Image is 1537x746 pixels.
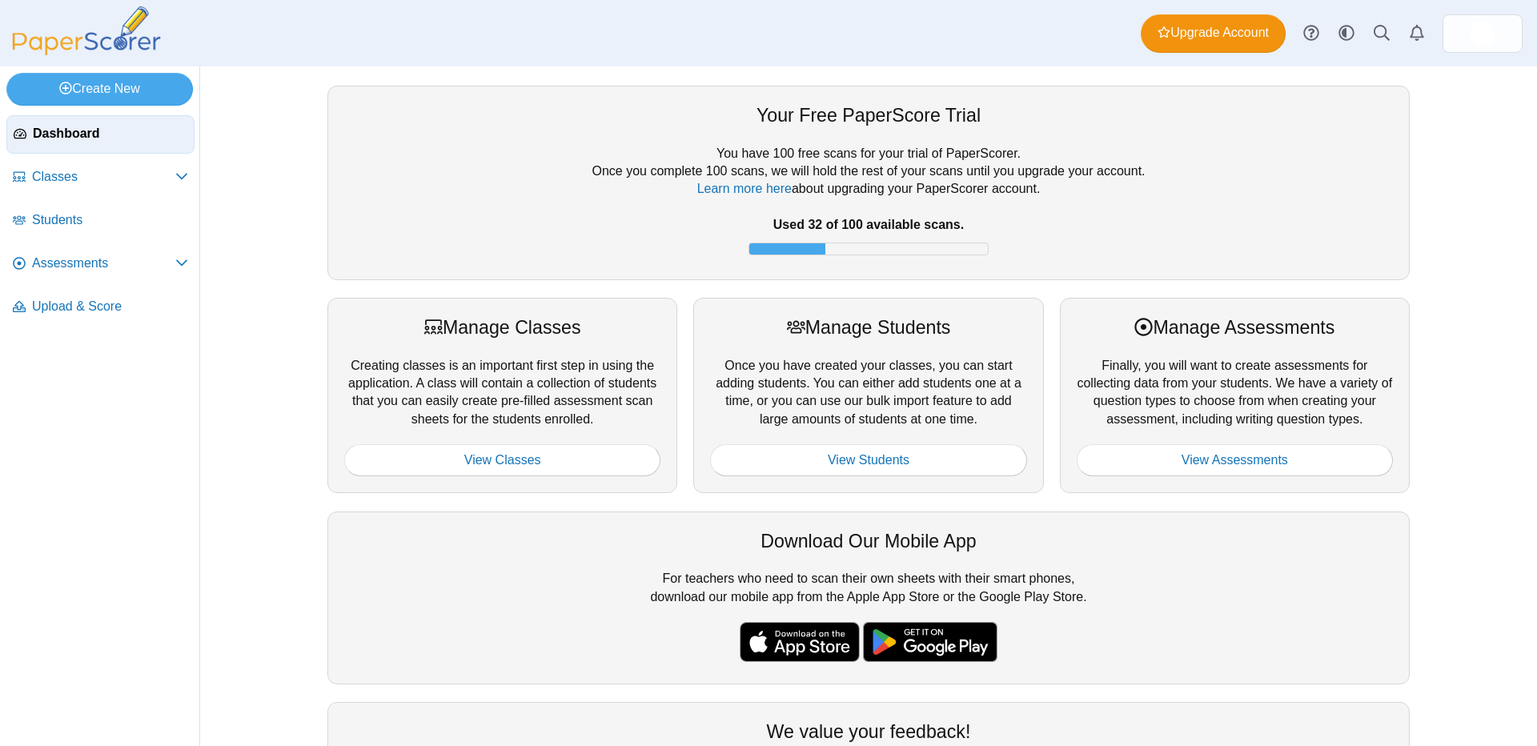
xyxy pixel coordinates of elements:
div: We value your feedback! [344,719,1393,744]
b: Used 32 of 100 available scans. [773,218,964,231]
img: apple-store-badge.svg [740,622,860,662]
span: Ken Marushige [1470,21,1495,46]
a: Create New [6,73,193,105]
img: PaperScorer [6,6,167,55]
div: Finally, you will want to create assessments for collecting data from your students. We have a va... [1060,298,1410,493]
span: Upgrade Account [1158,24,1269,42]
a: Upload & Score [6,288,195,327]
a: Classes [6,158,195,197]
a: ps.uFc3u4uwrlKcDdGV [1443,14,1523,53]
div: For teachers who need to scan their own sheets with their smart phones, download our mobile app f... [327,511,1410,684]
span: Dashboard [33,125,187,142]
div: Manage Assessments [1077,315,1393,340]
img: google-play-badge.png [863,622,997,662]
a: Alerts [1399,16,1435,51]
a: View Classes [344,444,660,476]
div: Manage Classes [344,315,660,340]
div: Your Free PaperScore Trial [344,102,1393,128]
a: Students [6,202,195,240]
span: Upload & Score [32,298,188,315]
div: Once you have created your classes, you can start adding students. You can either add students on... [693,298,1043,493]
span: Students [32,211,188,229]
a: Upgrade Account [1141,14,1286,53]
img: ps.uFc3u4uwrlKcDdGV [1470,21,1495,46]
div: You have 100 free scans for your trial of PaperScorer. Once you complete 100 scans, we will hold ... [344,145,1393,263]
span: Classes [32,168,175,186]
a: Learn more here [697,182,792,195]
div: Manage Students [710,315,1026,340]
a: Assessments [6,245,195,283]
span: Assessments [32,255,175,272]
a: PaperScorer [6,44,167,58]
div: Download Our Mobile App [344,528,1393,554]
a: Dashboard [6,115,195,154]
a: View Students [710,444,1026,476]
a: View Assessments [1077,444,1393,476]
div: Creating classes is an important first step in using the application. A class will contain a coll... [327,298,677,493]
